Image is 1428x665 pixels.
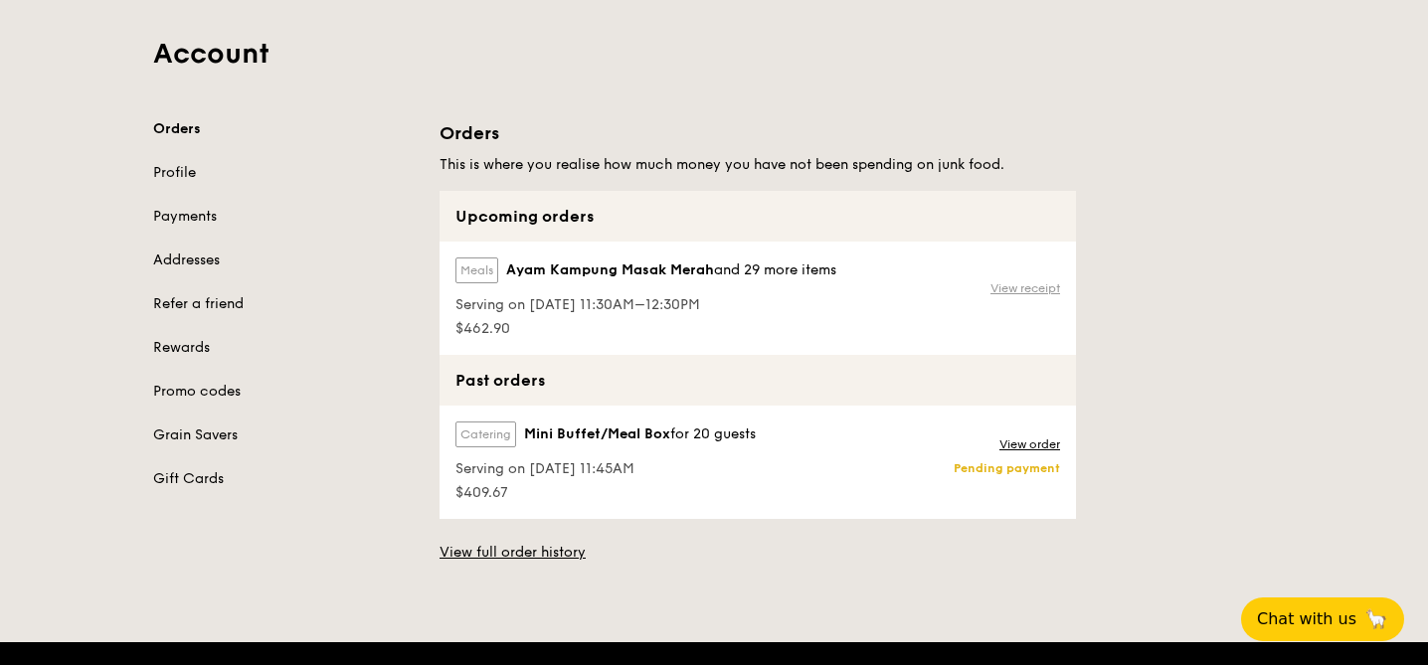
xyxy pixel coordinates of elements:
[524,424,670,444] span: Mini Buffet/Meal Box
[455,257,498,283] label: Meals
[999,436,1060,452] a: View order
[153,119,416,139] a: Orders
[153,338,416,358] a: Rewards
[1257,607,1356,631] span: Chat with us
[670,425,756,442] span: for 20 guests
[153,425,416,445] a: Grain Savers
[153,163,416,183] a: Profile
[153,469,416,489] a: Gift Cards
[954,460,1060,476] p: Pending payment
[440,155,1076,175] h5: This is where you realise how much money you have not been spending on junk food.
[455,295,836,315] span: Serving on [DATE] 11:30AM–12:30PM
[153,207,416,227] a: Payments
[153,382,416,402] a: Promo codes
[455,459,756,479] span: Serving on [DATE] 11:45AM
[440,191,1076,242] div: Upcoming orders
[153,294,416,314] a: Refer a friend
[455,319,836,339] span: $462.90
[440,355,1076,406] div: Past orders
[506,260,714,280] span: Ayam Kampung Masak Merah
[455,483,756,503] span: $409.67
[1241,597,1404,641] button: Chat with us🦙
[440,119,1076,147] h1: Orders
[455,421,516,447] label: Catering
[440,543,586,563] a: View full order history
[153,250,416,270] a: Addresses
[714,261,836,278] span: and 29 more items
[153,36,1275,72] h1: Account
[990,280,1060,296] a: View receipt
[1364,607,1388,631] span: 🦙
